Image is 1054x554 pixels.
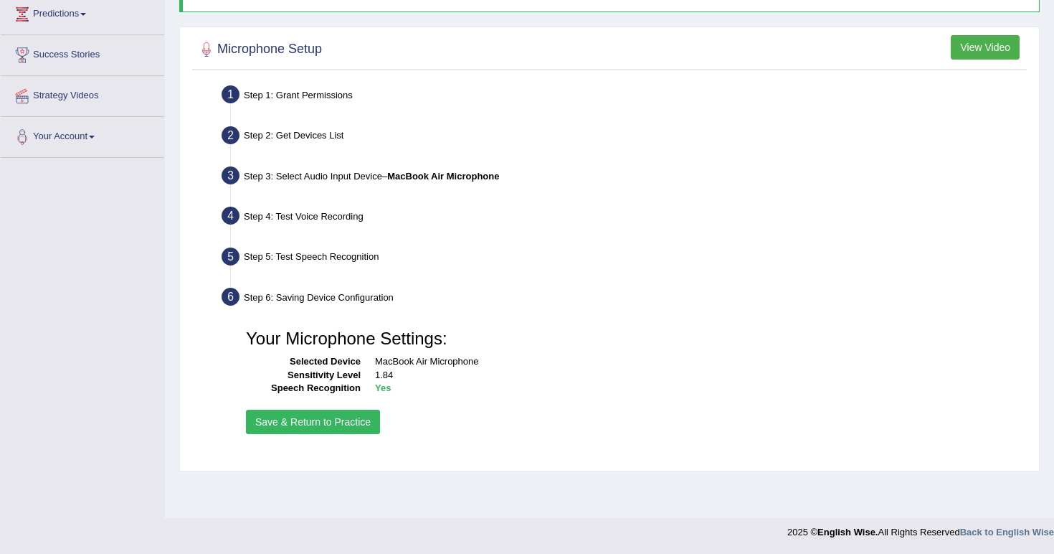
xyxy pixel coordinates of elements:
dt: Selected Device [246,355,361,369]
button: View Video [951,35,1020,60]
strong: English Wise. [817,527,878,537]
dt: Speech Recognition [246,382,361,395]
a: Strategy Videos [1,76,164,112]
div: Step 1: Grant Permissions [215,81,1032,113]
a: Success Stories [1,35,164,71]
div: Step 3: Select Audio Input Device [215,162,1032,194]
h3: Your Microphone Settings: [246,329,1016,348]
div: Step 4: Test Voice Recording [215,202,1032,234]
b: Yes [375,382,391,393]
h2: Microphone Setup [196,39,322,60]
b: MacBook Air Microphone [387,171,499,182]
button: Save & Return to Practice [246,410,380,434]
div: Step 2: Get Devices List [215,122,1032,154]
div: Step 5: Test Speech Recognition [215,243,1032,275]
span: – [382,171,500,182]
div: Step 6: Saving Device Configuration [215,283,1032,315]
dd: 1.84 [375,369,1016,382]
a: Your Account [1,117,164,153]
dd: MacBook Air Microphone [375,355,1016,369]
a: Back to English Wise [960,527,1054,537]
div: 2025 © All Rights Reserved [787,518,1054,539]
dt: Sensitivity Level [246,369,361,382]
